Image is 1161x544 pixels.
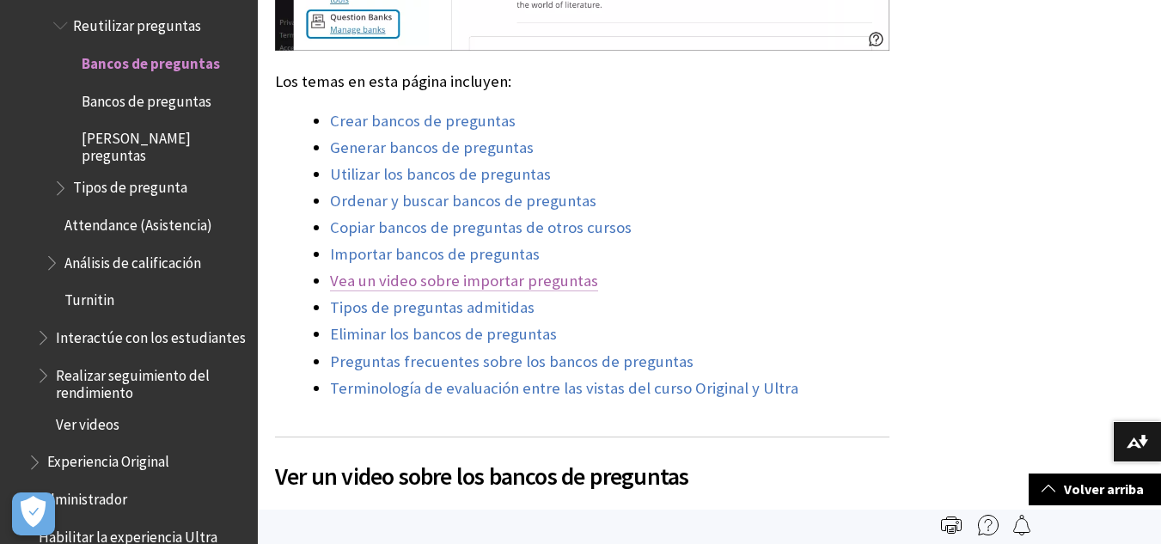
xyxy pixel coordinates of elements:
[82,124,246,164] span: [PERSON_NAME] preguntas
[12,492,55,535] button: Abrir preferencias
[47,448,169,471] span: Experiencia Original
[39,485,127,508] span: Administrador
[1029,474,1161,505] a: Volver arriba
[56,323,246,346] span: Interactúe con los estudiantes
[941,515,962,535] img: Print
[330,164,551,185] a: Utilizar los bancos de preguntas
[73,11,201,34] span: Reutilizar preguntas
[64,286,114,309] span: Turnitin
[330,378,798,399] a: Terminología de evaluación entre las vistas del curso Original y Ultra
[73,174,187,197] span: Tipos de pregunta
[82,49,220,72] span: Bancos de preguntas
[330,217,632,238] a: Copiar bancos de preguntas de otros cursos
[82,87,211,110] span: Bancos de preguntas
[330,111,516,131] a: Crear bancos de preguntas
[330,324,557,345] a: Eliminar los bancos de preguntas
[56,361,246,401] span: Realizar seguimiento del rendimiento
[64,211,212,234] span: Attendance (Asistencia)
[330,244,540,265] a: Importar bancos de preguntas
[1011,515,1032,535] img: Follow this page
[330,191,596,211] a: Ordenar y buscar bancos de preguntas
[330,271,598,291] a: Vea un video sobre importar preguntas
[56,410,119,433] span: Ver videos
[330,138,534,158] a: Generar bancos de preguntas
[330,351,694,372] a: Preguntas frecuentes sobre los bancos de preguntas
[978,515,999,535] img: More help
[64,248,201,272] span: Análisis de calificación
[275,70,889,93] p: Los temas en esta página incluyen:
[330,297,535,318] a: Tipos de preguntas admitidas
[275,437,889,494] h2: Ver un video sobre los bancos de preguntas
